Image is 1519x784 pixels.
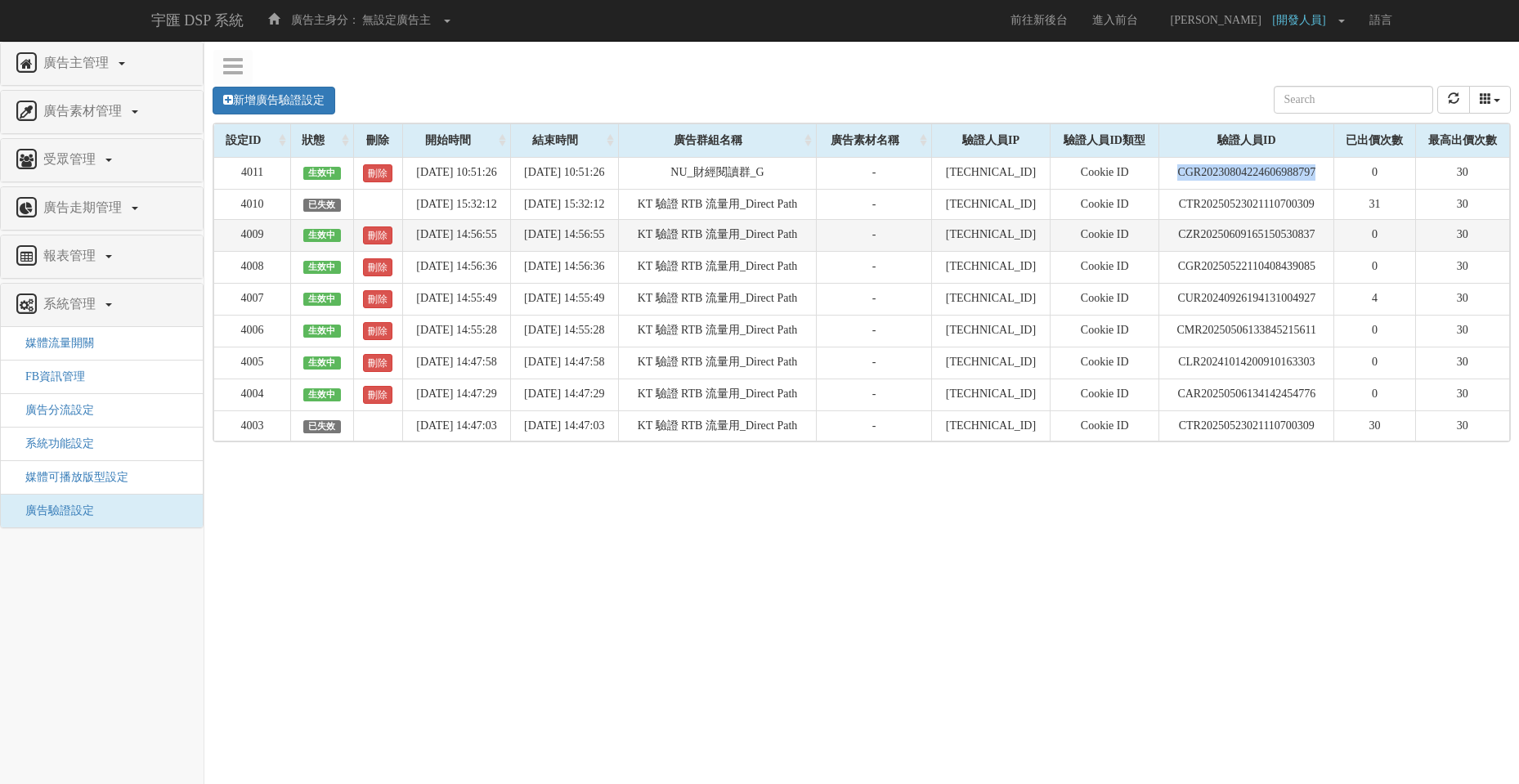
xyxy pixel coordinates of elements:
[618,315,817,347] td: KT 驗證 RTB 流量用_Direct Path
[1415,219,1509,251] td: 30
[362,14,431,26] span: 無設定廣告主
[1334,410,1415,441] td: 30
[403,219,511,251] td: [DATE] 14:56:55
[1272,14,1333,26] span: [開發人員]
[1334,379,1415,410] td: 0
[1051,219,1159,251] td: Cookie ID
[214,410,291,441] td: 4003
[1416,124,1509,157] div: 最高出價次數
[1051,189,1159,219] td: Cookie ID
[13,471,128,483] a: 媒體可播放版型設定
[1051,157,1159,189] td: Cookie ID
[931,347,1050,379] td: [TECHNICAL_ID]
[510,315,618,347] td: [DATE] 14:55:28
[618,379,817,410] td: KT 驗證 RTB 流量用_Direct Path
[1159,189,1334,219] td: CTR20250523021110700309
[39,104,130,118] span: 廣告素材管理
[363,386,392,404] a: 刪除
[363,258,392,276] a: 刪除
[1051,283,1159,315] td: Cookie ID
[618,189,817,219] td: KT 驗證 RTB 流量用_Direct Path
[39,152,104,166] span: 受眾管理
[1415,379,1509,410] td: 30
[214,219,291,251] td: 4009
[213,87,335,114] a: 新增廣告驗證設定
[1415,315,1509,347] td: 30
[214,315,291,347] td: 4006
[1159,347,1334,379] td: CLR20241014200910163303
[931,157,1050,189] td: [TECHNICAL_ID]
[1415,283,1509,315] td: 30
[403,251,511,283] td: [DATE] 14:56:36
[618,283,817,315] td: KT 驗證 RTB 流量用_Direct Path
[403,157,511,189] td: [DATE] 10:51:26
[303,356,341,370] span: 生效中
[214,157,291,189] td: 4011
[403,189,511,219] td: [DATE] 15:32:12
[303,199,341,212] span: 已失效
[13,337,94,349] a: 媒體流量開關
[1334,283,1415,315] td: 4
[1334,189,1415,219] td: 31
[363,354,392,372] a: 刪除
[1437,86,1470,114] button: refresh
[1051,251,1159,283] td: Cookie ID
[13,147,190,173] a: 受眾管理
[1415,410,1509,441] td: 30
[13,51,190,77] a: 廣告主管理
[403,315,511,347] td: [DATE] 14:55:28
[303,229,341,242] span: 生效中
[1159,219,1334,251] td: CZR20250609165150530837
[931,189,1050,219] td: [TECHNICAL_ID]
[13,437,94,450] a: 系統功能設定
[618,410,817,441] td: KT 驗證 RTB 流量用_Direct Path
[214,189,291,219] td: 4010
[214,379,291,410] td: 4004
[1469,86,1512,114] button: columns
[1415,189,1509,219] td: 30
[1334,124,1414,157] div: 已出價次數
[1334,315,1415,347] td: 0
[817,379,931,410] td: -
[13,370,85,383] span: FB資訊管理
[817,157,931,189] td: -
[1051,379,1159,410] td: Cookie ID
[303,167,341,180] span: 生效中
[1051,124,1158,157] div: 驗證人員ID類型
[13,504,94,517] a: 廣告驗證設定
[303,325,341,338] span: 生效中
[817,124,930,157] div: 廣告素材名稱
[354,124,402,157] div: 刪除
[214,251,291,283] td: 4008
[13,244,190,270] a: 報表管理
[1051,410,1159,441] td: Cookie ID
[510,283,618,315] td: [DATE] 14:55:49
[618,157,817,189] td: NU_財經閱讀群_G
[1415,157,1509,189] td: 30
[214,124,290,157] div: 設定ID
[13,404,94,416] span: 廣告分流設定
[363,164,392,182] a: 刪除
[214,283,291,315] td: 4007
[817,410,931,441] td: -
[510,410,618,441] td: [DATE] 14:47:03
[931,379,1050,410] td: [TECHNICAL_ID]
[291,14,360,26] span: 廣告主身分：
[817,347,931,379] td: -
[1415,251,1509,283] td: 30
[403,283,511,315] td: [DATE] 14:55:49
[403,124,510,157] div: 開始時間
[817,283,931,315] td: -
[303,293,341,306] span: 生效中
[39,297,104,311] span: 系統管理
[403,347,511,379] td: [DATE] 14:47:58
[39,249,104,262] span: 報表管理
[39,200,130,214] span: 廣告走期管理
[214,347,291,379] td: 4005
[1274,86,1433,114] input: Search
[1159,315,1334,347] td: CMR20250506133845215611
